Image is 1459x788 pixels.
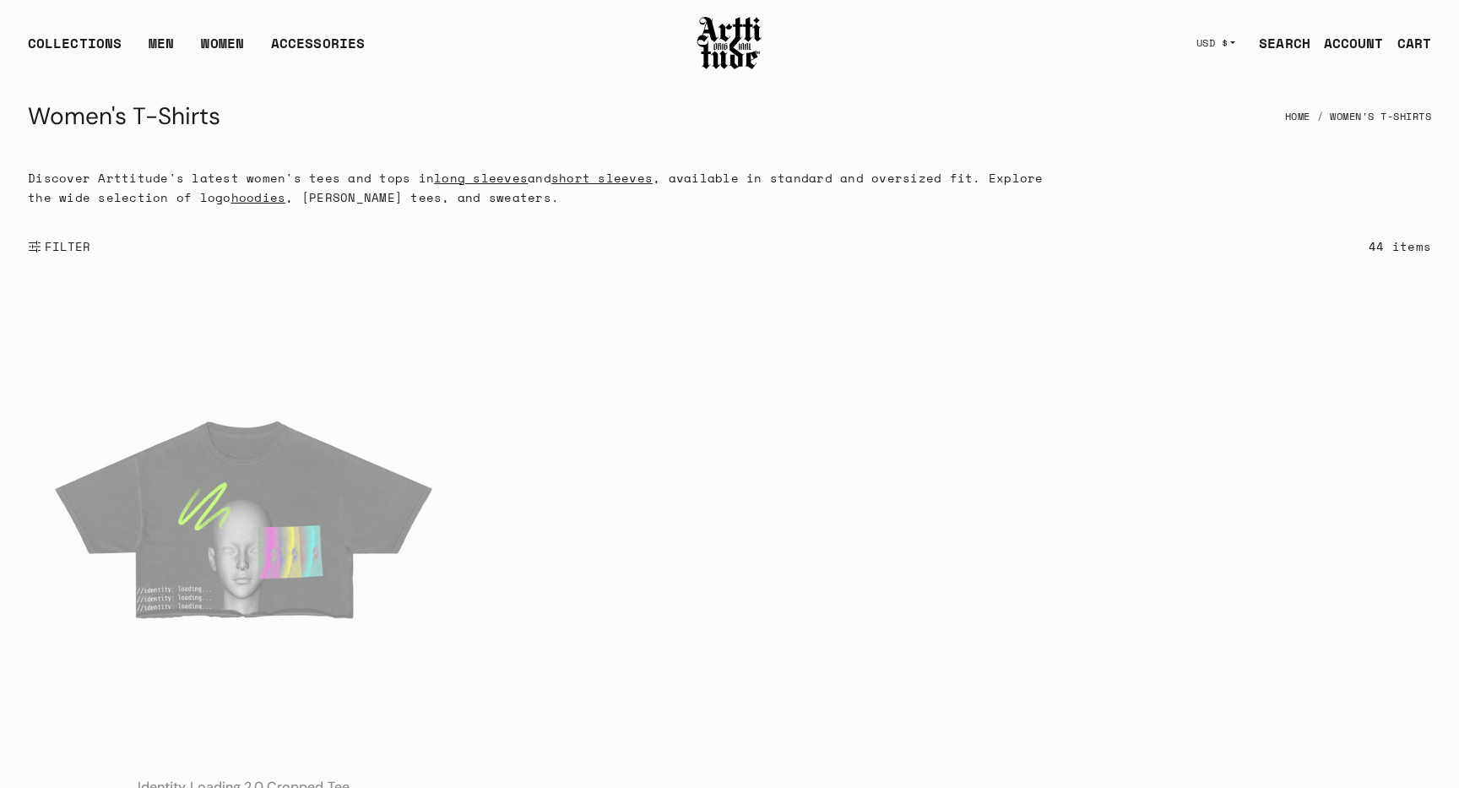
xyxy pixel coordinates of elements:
ul: Main navigation [14,33,378,67]
h1: Women's T-Shirts [28,96,220,137]
a: WOMEN [201,33,244,67]
div: Discover Arttitude's latest women's tees and tops in and , available in standard and oversized fi... [1,168,1082,207]
div: 44 items [1369,236,1431,256]
a: long sleeves [434,169,528,187]
img: Arttitude [696,14,763,72]
span: FILTER [41,238,91,255]
a: hoodies [231,188,286,206]
a: ACCOUNT [1310,26,1384,60]
a: Home [1285,98,1310,135]
div: CART [1397,33,1431,53]
a: MEN [149,33,174,67]
a: SEARCH [1245,26,1310,60]
a: short sleeves [551,169,653,187]
button: Show filters [28,228,91,265]
li: Women's T-Shirts [1310,98,1432,135]
div: ACCESSORIES [271,33,365,67]
button: USD $ [1186,24,1246,62]
a: Open cart [1384,26,1431,60]
img: Identity Loading 2.0 Cropped Tee [1,278,486,764]
span: USD $ [1196,36,1228,50]
div: COLLECTIONS [28,33,122,67]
